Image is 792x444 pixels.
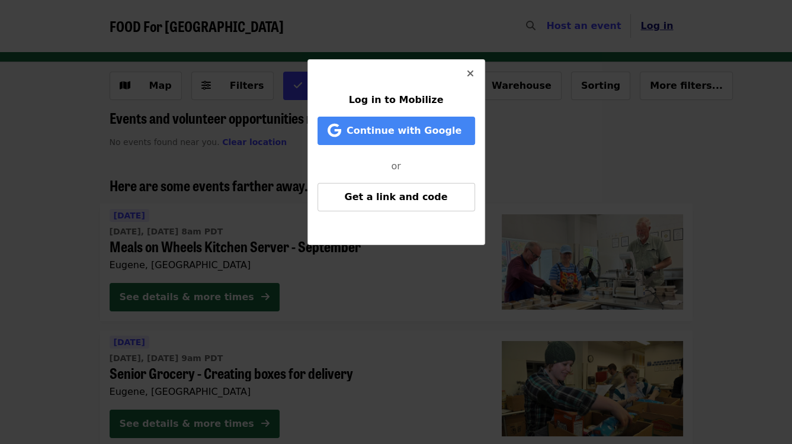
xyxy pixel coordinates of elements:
[318,183,475,211] button: Get a link and code
[349,94,444,105] span: Log in to Mobilize
[328,122,341,139] i: google icon
[391,160,400,172] span: or
[347,125,461,136] span: Continue with Google
[467,68,474,79] i: times icon
[456,60,485,88] button: Close
[318,117,475,145] button: Continue with Google
[344,191,447,202] span: Get a link and code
